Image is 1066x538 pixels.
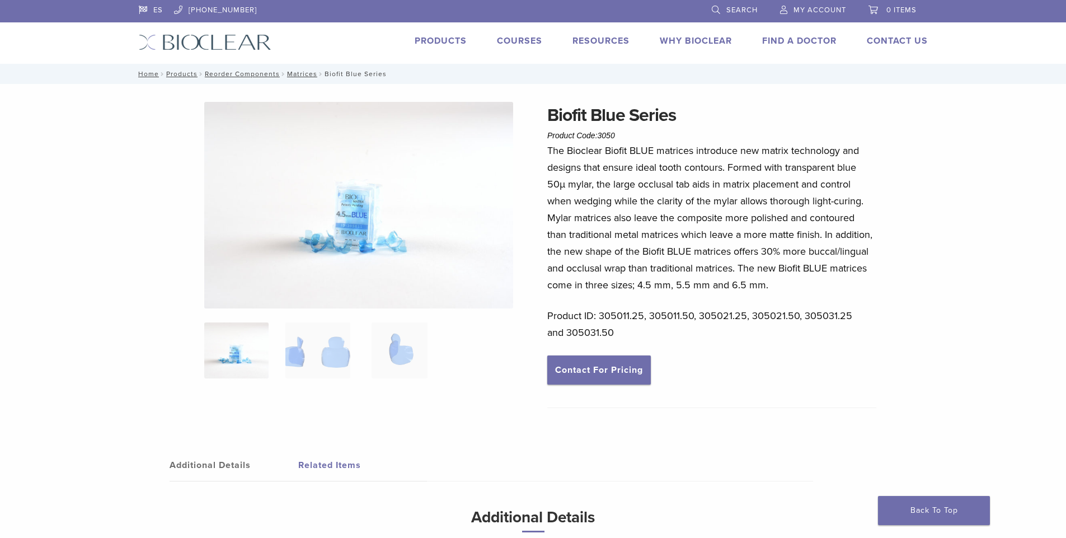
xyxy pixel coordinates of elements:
[762,35,837,46] a: Find A Doctor
[886,6,917,15] span: 0 items
[547,142,876,293] p: The Bioclear Biofit BLUE matrices introduce new matrix technology and designs that ensure ideal t...
[867,35,928,46] a: Contact Us
[205,70,280,78] a: Reorder Components
[572,35,630,46] a: Resources
[598,131,615,140] span: 3050
[130,64,936,84] nav: Biofit Blue Series
[280,71,287,77] span: /
[198,71,205,77] span: /
[793,6,846,15] span: My Account
[415,35,467,46] a: Products
[547,355,651,385] a: Contact For Pricing
[726,6,758,15] span: Search
[285,322,350,378] img: Biofit Blue Series - Image 2
[170,450,298,481] a: Additional Details
[287,70,317,78] a: Matrices
[497,35,542,46] a: Courses
[317,71,325,77] span: /
[204,102,513,308] img: Posterior Biofit BLUE Series Matrices-2
[372,322,428,378] img: Biofit Blue Series - Image 3
[547,131,615,140] span: Product Code:
[547,307,876,341] p: Product ID: 305011.25, 305011.50, 305021.25, 305021.50, 305031.25 and 305031.50
[547,102,876,129] h1: Biofit Blue Series
[166,70,198,78] a: Products
[660,35,732,46] a: Why Bioclear
[298,450,427,481] a: Related Items
[204,322,269,378] img: Posterior-Biofit-BLUE-Series-Matrices-2-324x324.jpg
[159,71,166,77] span: /
[135,70,159,78] a: Home
[878,496,990,525] a: Back To Top
[139,34,271,50] img: Bioclear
